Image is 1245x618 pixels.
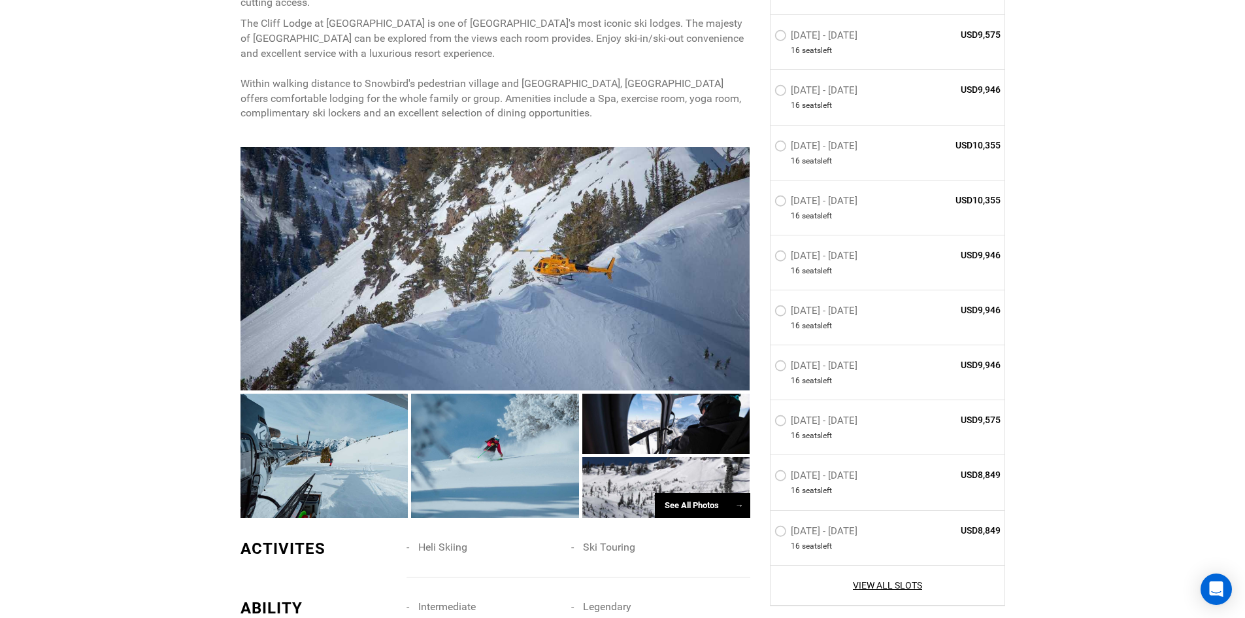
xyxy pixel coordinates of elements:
[802,101,832,112] span: seat left
[802,376,832,387] span: seat left
[802,320,832,332] span: seat left
[817,46,821,57] span: s
[906,359,1001,372] span: USD9,946
[802,431,832,442] span: seat left
[791,101,800,112] span: 16
[791,376,800,387] span: 16
[802,486,832,497] span: seat left
[791,320,800,332] span: 16
[241,16,750,121] p: The Cliff Lodge at [GEOGRAPHIC_DATA] is one of [GEOGRAPHIC_DATA]'s most iconic ski lodges. The ma...
[655,493,750,519] div: See All Photos
[774,30,861,46] label: [DATE] - [DATE]
[774,250,861,266] label: [DATE] - [DATE]
[241,538,397,560] div: ACTIVITES
[418,541,467,553] span: Heli Skiing
[774,360,861,376] label: [DATE] - [DATE]
[906,249,1001,262] span: USD9,946
[774,85,861,101] label: [DATE] - [DATE]
[774,525,861,541] label: [DATE] - [DATE]
[906,139,1001,152] span: USD10,355
[906,194,1001,207] span: USD10,355
[774,415,861,431] label: [DATE] - [DATE]
[906,524,1001,537] span: USD8,849
[817,431,821,442] span: s
[802,266,832,277] span: seat left
[817,320,821,332] span: s
[791,46,800,57] span: 16
[774,305,861,320] label: [DATE] - [DATE]
[906,84,1001,97] span: USD9,946
[817,266,821,277] span: s
[1201,574,1232,605] div: Open Intercom Messenger
[791,431,800,442] span: 16
[791,266,800,277] span: 16
[802,156,832,167] span: seat left
[817,486,821,497] span: s
[906,469,1001,482] span: USD8,849
[802,541,832,552] span: seat left
[774,195,861,211] label: [DATE] - [DATE]
[791,541,800,552] span: 16
[906,303,1001,317] span: USD9,946
[791,156,800,167] span: 16
[583,541,635,553] span: Ski Touring
[817,376,821,387] span: s
[735,500,744,510] span: →
[817,541,821,552] span: s
[817,156,821,167] span: s
[791,211,800,222] span: 16
[418,600,476,613] span: Intermediate
[906,414,1001,427] span: USD9,575
[802,211,832,222] span: seat left
[817,211,821,222] span: s
[791,486,800,497] span: 16
[774,140,861,156] label: [DATE] - [DATE]
[802,46,832,57] span: seat left
[774,579,1001,592] a: View All Slots
[817,101,821,112] span: s
[774,470,861,486] label: [DATE] - [DATE]
[583,600,631,613] span: Legendary
[906,29,1001,42] span: USD9,575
